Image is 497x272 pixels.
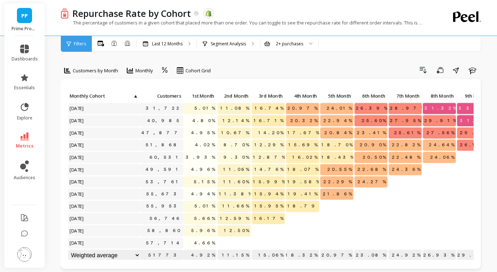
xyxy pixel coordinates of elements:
span: 4.96% [190,164,216,175]
span: 23.41% [355,127,388,138]
span: 4.94% [190,189,216,199]
span: dashboards [12,56,38,62]
p: 24.92% [389,250,422,260]
span: essentials [14,85,35,91]
span: 8th Month [424,93,454,99]
span: Customers [142,93,181,99]
img: api.shopify.svg [205,10,212,17]
span: 22.82% [390,140,422,150]
span: 12.59% [219,213,251,224]
p: 51773 [140,250,183,260]
a: 58,860 [146,225,183,236]
div: Toggle SortBy [457,91,491,102]
span: 15.99% [252,176,287,187]
span: 7th Month [390,93,420,99]
span: 31.66% [458,115,490,126]
span: 18.79% [286,201,324,212]
span: 27.95% [389,115,422,126]
span: 18.07% [286,164,320,175]
span: 19.58% [286,176,321,187]
p: 1st Month [183,91,216,101]
span: Filters [74,41,86,47]
div: Toggle SortBy [422,91,457,102]
p: 26.93% [423,250,456,260]
span: 16.74% [253,103,285,114]
p: 20.97% [320,250,353,260]
span: 24.27% [356,176,388,187]
span: 22.29% [322,176,353,187]
p: 11.15% [218,250,251,260]
span: [DATE] [68,103,86,114]
span: [DATE] [68,164,86,175]
img: profile picture [17,247,32,262]
span: 20.32% [289,115,319,126]
span: 12.50% [223,225,251,236]
p: Repurchase Rate by Cohort [72,7,191,19]
span: 26.39% [354,103,389,114]
a: 55,673 [145,189,183,199]
span: 3.93% [184,152,216,163]
span: 24.64% [427,140,456,150]
div: Toggle SortBy [251,91,286,102]
span: 22.68% [356,164,388,175]
span: 29.91% [423,115,458,126]
div: Toggle SortBy [183,91,217,102]
p: Last 12 Months [152,41,183,47]
span: 25.60% [360,115,388,126]
p: Monthly Cohort [68,91,140,101]
span: [DATE] [68,201,86,212]
span: 9.30% [222,152,251,163]
span: [DATE] [68,152,86,163]
span: Monthly Cohort [70,93,133,99]
a: 40,985 [146,115,183,126]
div: Toggle SortBy [68,91,102,102]
p: 15.06% [252,250,285,260]
span: 22.48% [390,152,422,163]
span: 15.95% [253,201,285,212]
p: 18.32% [286,250,319,260]
span: 5.15% [192,176,216,187]
span: [DATE] [68,140,86,150]
a: 49,591 [144,164,183,175]
span: 5.01% [193,103,216,114]
span: 16.71% [252,115,285,126]
span: 17.67% [286,127,321,138]
span: 15.94% [253,189,285,199]
span: 25.61% [393,127,422,138]
span: 16.17% [252,213,285,224]
span: [DATE] [68,127,86,138]
span: 14.20% [257,127,285,138]
p: 2nd Month [218,91,251,101]
span: 4.80% [191,115,216,126]
span: 11.38% [218,189,253,199]
span: audiences [14,175,35,181]
p: 29.57% [457,250,490,260]
span: 20.55% [326,164,353,175]
span: 28.97% [389,103,426,114]
span: 31.32% [423,103,458,114]
div: Toggle SortBy [286,91,320,102]
a: 56,746 [148,213,183,224]
a: 57,714 [144,237,183,248]
span: 1st Month [185,93,214,99]
span: 29.16% [458,127,490,138]
span: 9th Month [458,93,488,99]
span: [DATE] [68,213,86,224]
p: Prime Prometics™ [12,26,38,32]
div: Toggle SortBy [388,91,422,102]
span: 4th Month [287,93,317,99]
div: Toggle SortBy [354,91,388,102]
span: [DATE] [68,176,86,187]
span: 4.95% [190,127,216,138]
a: 47,877 [140,127,184,138]
span: 18.70% [320,140,354,150]
span: 11.66% [221,201,251,212]
span: 8.70% [222,140,251,150]
span: 11.06% [222,164,251,175]
span: 27.56% [425,127,456,138]
span: PP [21,12,28,20]
span: 22.94% [322,115,353,126]
div: Toggle SortBy [217,91,251,102]
span: 33.10% [457,103,491,114]
p: The percentage of customers in a given cohort that placed more than one order. You can toggle to ... [61,19,424,26]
